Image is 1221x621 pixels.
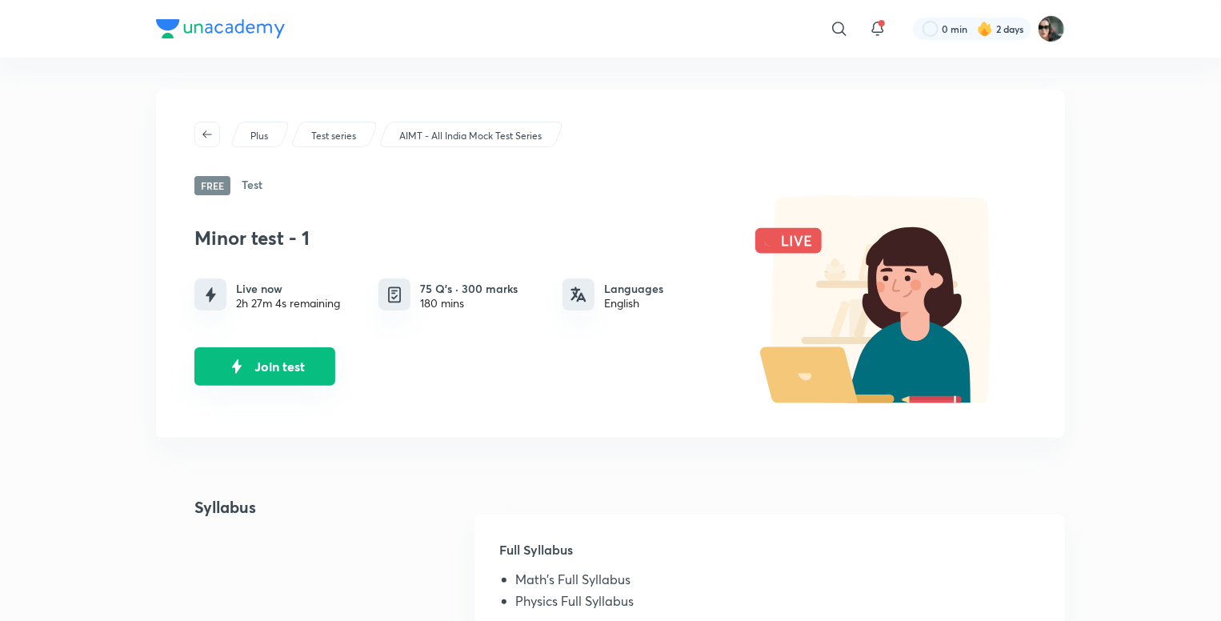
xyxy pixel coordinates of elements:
[225,355,249,379] img: live-icon
[201,285,221,305] img: live-icon
[311,129,356,143] p: Test series
[739,195,1027,403] img: live
[250,129,268,143] p: Plus
[194,176,230,195] span: Free
[397,129,545,143] a: AIMT - All India Mock Test Series
[420,280,518,297] h6: 75 Q’s · 300 marks
[385,285,405,305] img: quiz info
[236,297,340,310] div: 2h 27m 4s remaining
[977,21,993,37] img: streak
[500,540,1039,572] h5: Full Syllabus
[1038,15,1065,42] img: Arihant
[194,347,335,386] button: Join test
[516,572,1039,593] li: Math's Full Syllabus
[156,19,285,38] img: Company Logo
[194,226,731,250] h3: Minor test - 1
[604,297,663,310] div: English
[516,594,1039,615] li: Physics Full Syllabus
[309,129,359,143] a: Test series
[399,129,542,143] p: AIMT - All India Mock Test Series
[420,297,518,310] div: 180 mins
[242,176,262,195] h6: Test
[604,280,663,297] h6: Languages
[236,280,340,297] h6: Live now
[248,129,271,143] a: Plus
[570,286,586,302] img: languages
